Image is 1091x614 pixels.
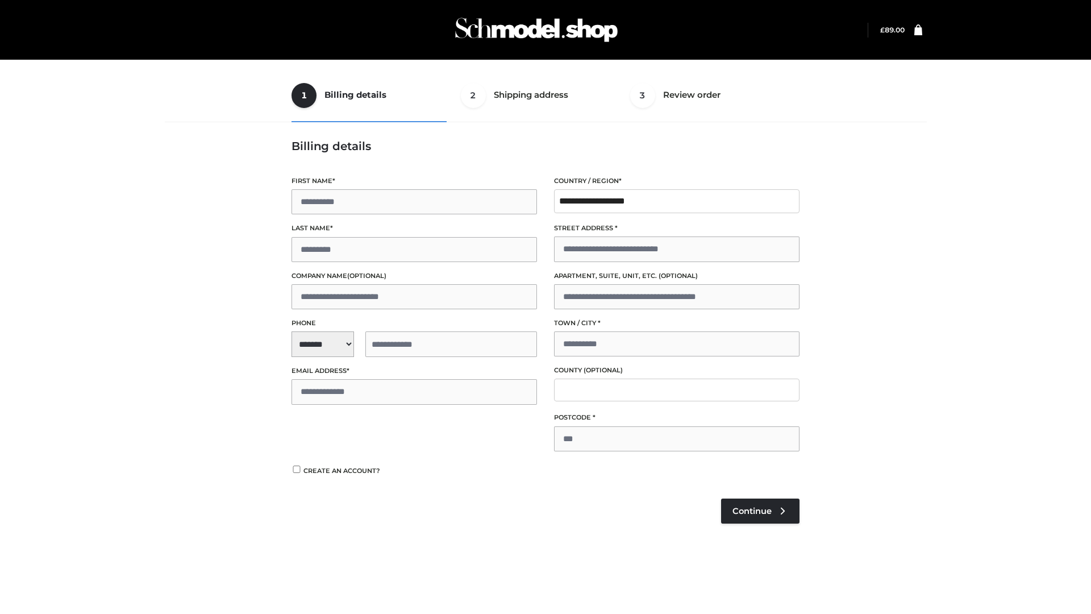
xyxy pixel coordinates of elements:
[880,26,905,34] a: £89.00
[880,26,905,34] bdi: 89.00
[451,7,622,52] img: Schmodel Admin 964
[292,466,302,473] input: Create an account?
[292,271,537,281] label: Company name
[292,366,537,376] label: Email address
[303,467,380,475] span: Create an account?
[292,176,537,186] label: First name
[347,272,386,280] span: (optional)
[554,176,799,186] label: Country / Region
[732,506,772,516] span: Continue
[659,272,698,280] span: (optional)
[554,365,799,376] label: County
[554,318,799,329] label: Town / City
[880,26,885,34] span: £
[292,318,537,329] label: Phone
[292,139,799,153] h3: Billing details
[721,499,799,524] a: Continue
[554,223,799,234] label: Street address
[554,412,799,423] label: Postcode
[292,223,537,234] label: Last name
[554,271,799,281] label: Apartment, suite, unit, etc.
[584,366,623,374] span: (optional)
